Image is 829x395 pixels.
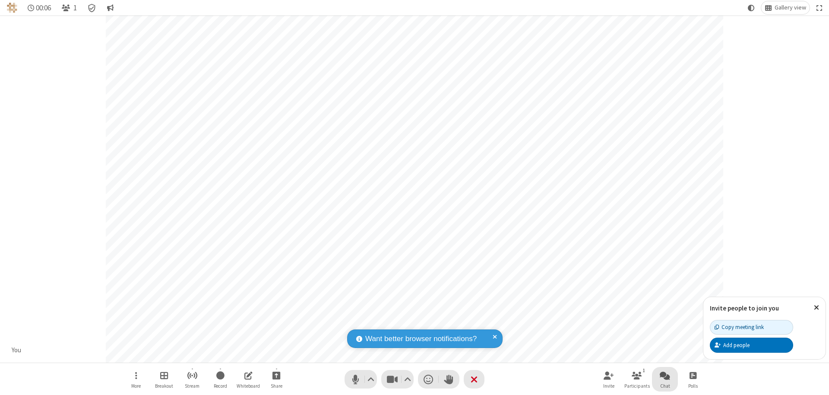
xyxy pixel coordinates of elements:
button: End or leave meeting [464,370,484,389]
span: Participants [624,383,650,389]
span: Invite [603,383,614,389]
div: You [9,345,25,355]
button: Raise hand [439,370,459,389]
button: Copy meeting link [710,320,793,335]
button: Invite participants (⌘+Shift+I) [596,367,622,392]
button: Open chat [652,367,678,392]
button: Open menu [123,367,149,392]
span: More [131,383,141,389]
span: Breakout [155,383,173,389]
button: Start streaming [179,367,205,392]
button: Stop video (⌘+Shift+V) [381,370,414,389]
button: Fullscreen [813,1,826,14]
button: Add people [710,338,793,352]
button: Manage Breakout Rooms [151,367,177,392]
button: Using system theme [744,1,758,14]
button: Open participant list [624,367,650,392]
button: Open poll [680,367,706,392]
button: Start recording [207,367,233,392]
div: 1 [640,367,648,374]
div: Timer [24,1,55,14]
button: Open participant list [58,1,80,14]
button: Audio settings [365,370,377,389]
button: Conversation [103,1,117,14]
span: Want better browser notifications? [365,333,477,345]
button: Open shared whiteboard [235,367,261,392]
span: Gallery view [775,4,806,11]
div: Meeting details Encryption enabled [84,1,100,14]
span: 00:06 [36,4,51,12]
img: QA Selenium DO NOT DELETE OR CHANGE [7,3,17,13]
button: Close popover [807,297,826,318]
button: Send a reaction [418,370,439,389]
button: Start sharing [263,367,289,392]
span: Polls [688,383,698,389]
span: Record [214,383,227,389]
button: Video setting [402,370,414,389]
span: Share [271,383,282,389]
span: Chat [660,383,670,389]
button: Mute (⌘+Shift+A) [345,370,377,389]
label: Invite people to join you [710,304,779,312]
button: Change layout [761,1,810,14]
span: Stream [185,383,199,389]
div: Copy meeting link [715,323,764,331]
span: 1 [73,4,77,12]
span: Whiteboard [237,383,260,389]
